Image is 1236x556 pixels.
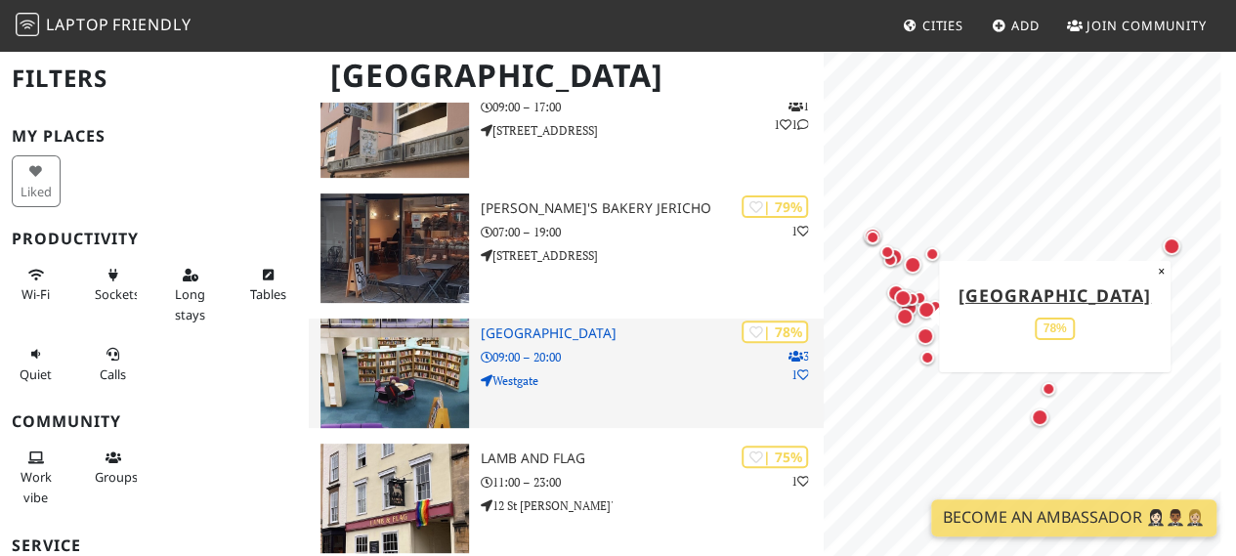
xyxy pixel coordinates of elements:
[923,295,947,319] div: Map marker
[742,446,808,468] div: | 75%
[12,412,297,431] h3: Community
[100,365,126,383] span: Video/audio calls
[922,17,963,34] span: Cities
[790,222,808,240] p: 1
[1059,8,1215,43] a: Join Community
[481,200,824,217] h3: [PERSON_NAME]'s Bakery Jericho
[984,8,1047,43] a: Add
[900,252,925,278] div: Map marker
[790,472,808,491] p: 1
[315,49,820,103] h1: [GEOGRAPHIC_DATA]
[16,9,192,43] a: LaptopFriendly LaptopFriendly
[481,121,824,140] p: [STREET_ADDRESS]
[89,338,138,390] button: Calls
[249,285,285,303] span: Work-friendly tables
[12,442,61,513] button: Work vibe
[931,499,1216,536] a: Become an Ambassador 🤵🏻‍♀️🤵🏾‍♂️🤵🏼‍♀️
[914,297,939,322] div: Map marker
[1011,17,1040,34] span: Add
[21,285,50,303] span: Stable Wi-Fi
[481,223,824,241] p: 07:00 – 19:00
[12,230,297,248] h3: Productivity
[1037,377,1060,401] div: Map marker
[16,13,39,36] img: LaptopFriendly
[1027,405,1052,430] div: Map marker
[21,468,52,505] span: People working
[89,442,138,493] button: Groups
[12,127,297,146] h3: My Places
[481,348,824,366] p: 09:00 – 20:00
[895,8,971,43] a: Cities
[95,468,138,486] span: Group tables
[913,323,938,349] div: Map marker
[46,14,109,35] span: Laptop
[890,285,916,311] div: Map marker
[861,226,884,249] div: Map marker
[320,444,469,553] img: Lamb and Flag
[481,371,824,390] p: Westgate
[481,325,824,342] h3: [GEOGRAPHIC_DATA]
[1036,318,1075,340] div: 78%
[481,450,824,467] h3: Lamb and Flag
[1087,17,1207,34] span: Join Community
[95,285,140,303] span: Power sockets
[12,49,297,108] h2: Filters
[481,246,824,265] p: [STREET_ADDRESS]
[883,280,909,306] div: Map marker
[788,347,808,384] p: 3 1
[892,304,917,329] div: Map marker
[243,259,292,311] button: Tables
[481,496,824,515] p: 12 St [PERSON_NAME]'
[481,473,824,492] p: 11:00 – 23:00
[309,193,824,303] a: GAIL's Bakery Jericho | 79% 1 [PERSON_NAME]'s Bakery Jericho 07:00 – 19:00 [STREET_ADDRESS]
[320,319,469,428] img: Oxfordshire County Library
[959,282,1151,306] a: [GEOGRAPHIC_DATA]
[1159,234,1184,259] div: Map marker
[1152,260,1171,281] button: Close popup
[309,319,824,428] a: Oxfordshire County Library | 78% 31 [GEOGRAPHIC_DATA] 09:00 – 20:00 Westgate
[309,444,824,553] a: Lamb and Flag | 75% 1 Lamb and Flag 11:00 – 23:00 12 St [PERSON_NAME]'
[875,240,899,264] div: Map marker
[166,259,215,330] button: Long stays
[175,285,205,322] span: Long stays
[320,193,469,303] img: GAIL's Bakery Jericho
[12,259,61,311] button: Wi-Fi
[20,365,52,383] span: Quiet
[916,346,939,369] div: Map marker
[742,195,808,218] div: | 79%
[742,321,808,343] div: | 78%
[878,248,902,272] div: Map marker
[89,259,138,311] button: Sockets
[12,338,61,390] button: Quiet
[12,536,297,555] h3: Service
[920,242,944,266] div: Map marker
[860,224,885,249] div: Map marker
[112,14,191,35] span: Friendly
[908,286,931,310] div: Map marker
